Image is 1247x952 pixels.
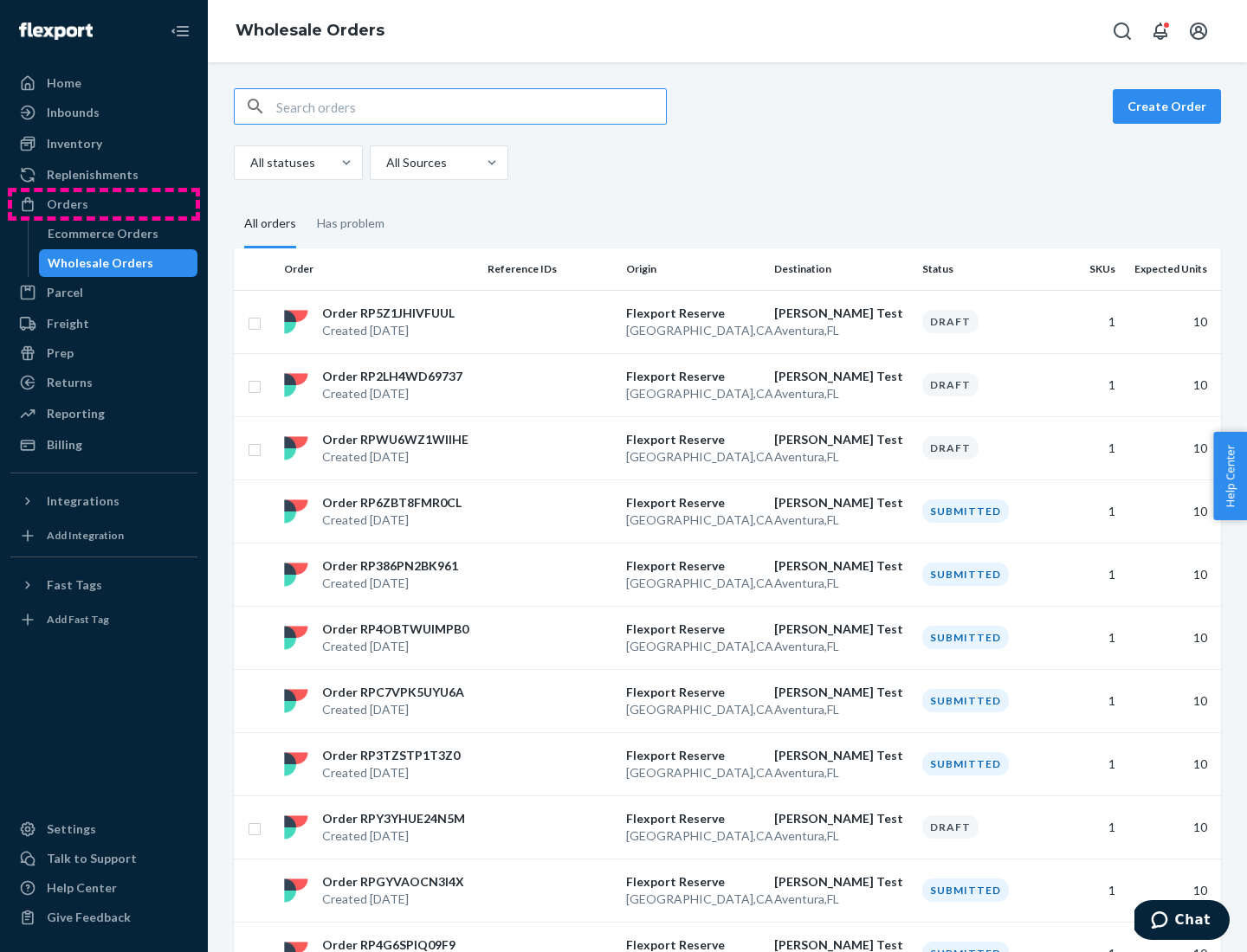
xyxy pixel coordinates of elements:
[47,528,124,543] div: Add Integration
[774,448,908,466] p: Aventura , FL
[47,196,88,213] div: Orders
[284,373,308,397] img: flexport logo
[1122,732,1221,795] td: 10
[322,305,455,322] p: Order RP5Z1JHIVFUUL
[10,815,197,843] a: Settings
[10,161,197,189] a: Replenishments
[322,368,462,385] p: Order RP2LH4WD69737
[1122,543,1221,606] td: 10
[1053,353,1122,416] td: 1
[774,747,908,764] p: [PERSON_NAME] Test
[626,385,760,402] p: [GEOGRAPHIC_DATA] , CA
[47,135,102,152] div: Inventory
[1113,89,1221,124] button: Create Order
[322,511,462,529] p: Created [DATE]
[1053,290,1122,353] td: 1
[10,571,197,599] button: Fast Tags
[922,310,979,333] div: Draft
[922,436,979,460] div: Draft
[774,810,908,827] p: [PERSON_NAME] Test
[481,248,619,290] th: Reference IDs
[10,190,197,218] a: Orders
[922,689,1009,712] div: Submitted
[626,621,760,638] p: Flexport Reserve
[10,431,197,459] a: Billing
[47,436,82,453] div: Billing
[767,248,915,290] th: Destination
[10,279,197,306] a: Parcel
[47,492,120,510] div: Integrations
[48,254,153,272] div: Wholesale Orders
[47,74,81,92] div: Home
[10,606,197,634] a: Add Fast Tag
[48,225,158,242] div: Ecommerce Orders
[322,557,458,575] p: Order RP386PN2BK961
[774,575,908,592] p: Aventura , FL
[626,494,760,511] p: Flexport Reserve
[322,684,464,701] p: Order RPC7VPK5UYU6A
[626,557,760,575] p: Flexport Reserve
[284,310,308,334] img: flexport logo
[10,310,197,338] a: Freight
[322,701,464,718] p: Created [DATE]
[10,339,197,367] a: Prep
[774,431,908,448] p: [PERSON_NAME] Test
[774,764,908,782] p: Aventura , FL
[1122,416,1221,479] td: 10
[1122,353,1221,416] td: 10
[922,499,1009,523] div: Submitted
[774,368,908,385] p: [PERSON_NAME] Test
[626,684,760,701] p: Flexport Reserve
[1053,606,1122,669] td: 1
[10,400,197,428] a: Reporting
[626,575,760,592] p: [GEOGRAPHIC_DATA] , CA
[317,201,384,246] div: Has problem
[47,374,93,391] div: Returns
[47,612,109,627] div: Add Fast Tag
[284,689,308,713] img: flexport logo
[322,764,460,782] p: Created [DATE]
[1213,432,1247,520] button: Help Center
[619,248,767,290] th: Origin
[1105,14,1140,48] button: Open Search Box
[19,23,93,40] img: Flexport logo
[626,322,760,339] p: [GEOGRAPHIC_DATA] , CA
[1143,14,1178,48] button: Open notifications
[1122,859,1221,922] td: 10
[626,873,760,891] p: Flexport Reserve
[47,315,89,332] div: Freight
[277,248,481,290] th: Order
[322,431,468,448] p: Order RPWU6WZ1WIIHE
[774,305,908,322] p: [PERSON_NAME] Test
[1122,669,1221,732] td: 10
[236,21,384,40] a: Wholesale Orders
[1122,479,1221,543] td: 10
[249,154,250,171] input: All statuses
[47,909,131,926] div: Give Feedback
[284,563,308,587] img: flexport logo
[1053,479,1122,543] td: 1
[774,684,908,701] p: [PERSON_NAME] Test
[47,344,74,362] div: Prep
[47,284,83,301] div: Parcel
[1053,248,1122,290] th: SKUs
[322,827,465,845] p: Created [DATE]
[10,522,197,550] a: Add Integration
[384,154,386,171] input: All Sources
[774,891,908,908] p: Aventura , FL
[322,621,468,638] p: Order RP4OBTWUIMPB0
[774,557,908,575] p: [PERSON_NAME] Test
[626,827,760,845] p: [GEOGRAPHIC_DATA] , CA
[626,891,760,908] p: [GEOGRAPHIC_DATA] , CA
[626,448,760,466] p: [GEOGRAPHIC_DATA] , CA
[1053,859,1122,922] td: 1
[322,873,464,891] p: Order RPGYVAOCN3I4X
[1053,732,1122,795] td: 1
[1053,416,1122,479] td: 1
[626,305,760,322] p: Flexport Reserve
[626,810,760,827] p: Flexport Reserve
[1053,795,1122,859] td: 1
[47,850,137,867] div: Talk to Support
[322,448,468,466] p: Created [DATE]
